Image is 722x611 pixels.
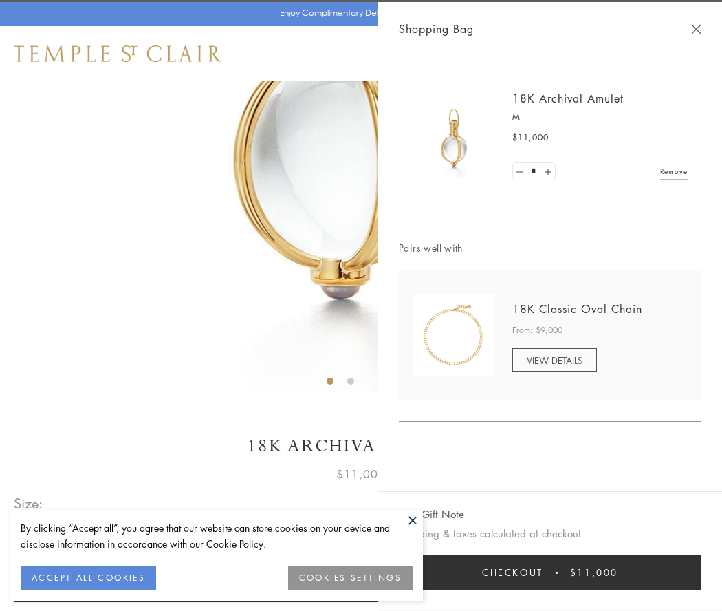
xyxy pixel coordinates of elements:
[14,434,708,458] h1: 18K Archival Amulet
[399,555,701,590] button: Checkout $11,000
[570,565,618,580] span: $11,000
[21,566,156,590] button: ACCEPT ALL COOKIES
[413,294,495,376] img: N88865-OV18
[512,301,642,317] a: 18K Classic Oval Chain
[14,45,221,62] img: Temple St. Clair
[691,24,701,34] button: Close Shopping Bag
[399,525,701,542] p: Shipping & taxes calculated at checkout
[399,506,464,523] button: Add Gift Note
[280,6,436,20] p: Enjoy Complimentary Delivery & Returns
[21,520,413,552] div: By clicking “Accept all”, you agree that our website can store cookies on your device and disclos...
[513,163,527,180] a: Set quantity to 0
[512,110,688,124] p: M
[527,354,582,367] span: VIEW DETAILS
[660,164,688,179] a: Remove
[512,131,549,144] span: $11,000
[512,91,624,106] a: 18K Archival Amulet
[540,163,554,180] a: Set quantity to 2
[512,323,562,337] span: From: $9,000
[413,96,495,179] img: 18K Archival Amulet
[14,492,44,515] span: Size:
[512,348,597,372] a: VIEW DETAILS
[482,565,543,580] span: Checkout
[399,240,701,256] span: Pairs well with
[288,566,413,590] button: COOKIES SETTINGS
[399,20,474,38] span: Shopping Bag
[336,465,386,483] span: $11,000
